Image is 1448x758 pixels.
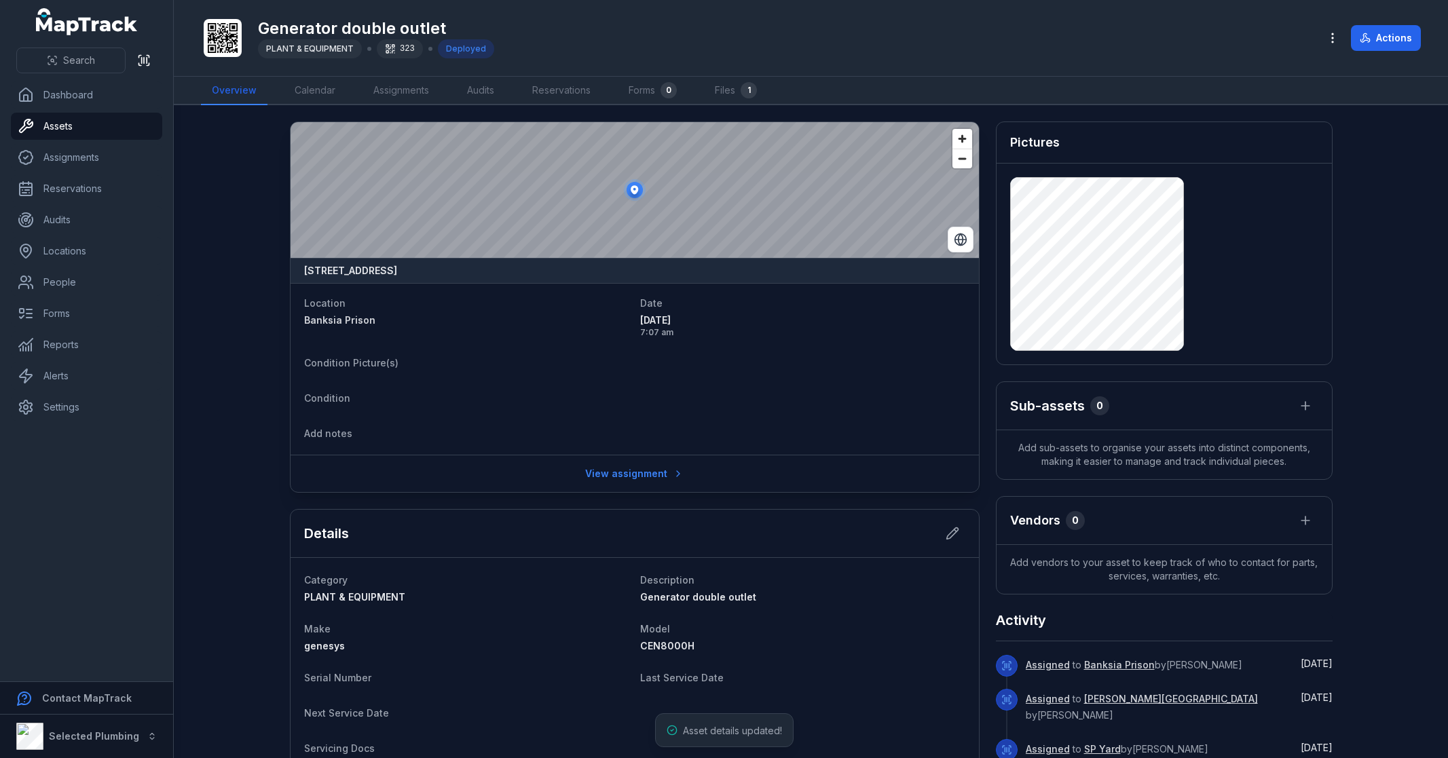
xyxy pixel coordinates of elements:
[11,300,162,327] a: Forms
[304,574,348,586] span: Category
[948,227,973,252] button: Switch to Satellite View
[996,611,1046,630] h2: Activity
[11,362,162,390] a: Alerts
[640,591,756,603] span: Generator double outlet
[640,574,694,586] span: Description
[640,640,694,651] span: CEN8000H
[1301,742,1333,753] time: 5/30/2025, 7:55:19 AM
[304,264,397,278] strong: [STREET_ADDRESS]
[683,725,782,736] span: Asset details updated!
[304,392,350,404] span: Condition
[304,297,346,309] span: Location
[49,730,139,742] strong: Selected Plumbing
[1026,693,1258,721] span: to by [PERSON_NAME]
[258,18,494,39] h1: Generator double outlet
[1026,658,1070,672] a: Assigned
[1301,691,1333,703] time: 6/4/2025, 7:46:32 AM
[304,524,349,543] h2: Details
[640,327,965,338] span: 7:07 am
[11,175,162,202] a: Reservations
[1010,133,1060,152] h3: Pictures
[304,314,375,326] span: Banksia Prison
[952,149,972,168] button: Zoom out
[11,238,162,265] a: Locations
[1066,511,1085,530] div: 0
[661,82,677,98] div: 0
[201,77,267,105] a: Overview
[16,48,126,73] button: Search
[1084,742,1121,756] a: SP Yard
[304,428,352,439] span: Add notes
[1026,743,1208,755] span: to by [PERSON_NAME]
[36,8,138,35] a: MapTrack
[704,77,768,105] a: Files1
[438,39,494,58] div: Deployed
[284,77,346,105] a: Calendar
[377,39,423,58] div: 323
[304,742,375,754] span: Servicing Docs
[304,640,345,651] span: genesys
[521,77,601,105] a: Reservations
[11,206,162,233] a: Audits
[1084,658,1155,672] a: Banksia Prison
[1026,659,1242,670] span: to by [PERSON_NAME]
[304,623,331,634] span: Make
[1010,396,1085,415] h2: Sub-assets
[1026,692,1070,706] a: Assigned
[291,122,979,258] canvas: Map
[640,314,965,338] time: 7/16/2025, 7:07:50 AM
[304,672,371,683] span: Serial Number
[741,82,757,98] div: 1
[304,357,398,368] span: Condition Picture(s)
[640,314,965,327] span: [DATE]
[997,430,1332,479] span: Add sub-assets to organise your assets into distinct components, making it easier to manage and t...
[1026,742,1070,756] a: Assigned
[1084,692,1258,706] a: [PERSON_NAME][GEOGRAPHIC_DATA]
[1351,25,1421,51] button: Actions
[11,331,162,358] a: Reports
[304,707,389,719] span: Next Service Date
[11,144,162,171] a: Assignments
[1301,691,1333,703] span: [DATE]
[266,43,354,54] span: PLANT & EQUIPMENT
[42,692,132,704] strong: Contact MapTrack
[1301,742,1333,753] span: [DATE]
[1010,511,1060,530] h3: Vendors
[304,314,629,327] a: Banksia Prison
[304,591,405,603] span: PLANT & EQUIPMENT
[11,81,162,109] a: Dashboard
[11,269,162,296] a: People
[363,77,440,105] a: Assignments
[640,672,724,683] span: Last Service Date
[1301,658,1333,669] span: [DATE]
[640,623,670,634] span: Model
[997,545,1332,594] span: Add vendors to your asset to keep track of who to contact for parts, services, warranties, etc.
[952,129,972,149] button: Zoom in
[456,77,505,105] a: Audits
[11,113,162,140] a: Assets
[1090,396,1109,415] div: 0
[618,77,688,105] a: Forms0
[11,394,162,421] a: Settings
[576,461,692,487] a: View assignment
[640,297,663,309] span: Date
[63,54,95,67] span: Search
[1301,658,1333,669] time: 7/16/2025, 7:07:50 AM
